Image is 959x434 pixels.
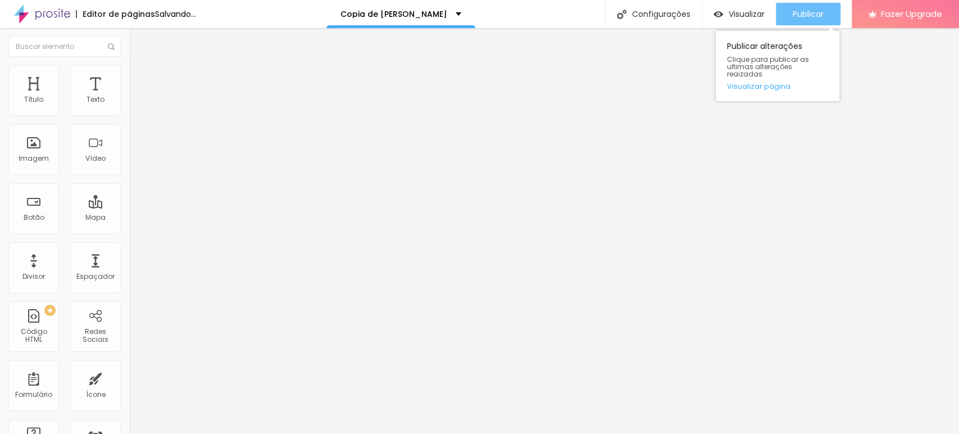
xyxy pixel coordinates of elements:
div: Mapa [85,214,106,221]
iframe: Editor [129,28,959,434]
div: Código HTML [11,328,56,344]
span: Fazer Upgrade [881,9,942,19]
div: Espaçador [76,273,115,281]
input: Buscar elemento [8,37,121,57]
img: Icone [108,43,115,50]
div: Formulário [15,391,52,399]
div: Texto [87,96,104,103]
img: view-1.svg [713,10,723,19]
span: Publicar [793,10,824,19]
div: Publicar alterações [716,31,839,101]
span: Visualizar [729,10,765,19]
a: Visualizar página [727,83,828,90]
img: Icone [617,10,626,19]
div: Redes Sociais [73,328,117,344]
div: Ícone [86,391,106,399]
div: Botão [24,214,44,221]
div: Salvando... [155,10,196,18]
p: Copia de [PERSON_NAME] [340,10,447,18]
div: Imagem [19,155,49,162]
div: Editor de páginas [76,10,155,18]
button: Publicar [776,3,840,25]
div: Divisor [22,273,45,281]
span: Clique para publicar as ultimas alterações reaizadas [727,56,828,78]
div: Vídeo [85,155,106,162]
button: Visualizar [702,3,776,25]
div: Título [24,96,43,103]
